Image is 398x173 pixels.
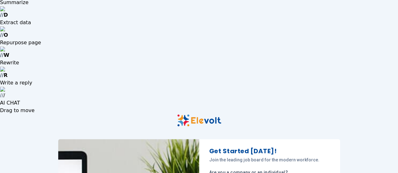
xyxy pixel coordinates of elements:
img: Elevolt [177,114,221,127]
iframe: Chat Widget [367,143,398,173]
h1: Get Started [DATE]! [209,147,330,155]
p: Join the leading job board for the modern workforce. [209,157,330,163]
